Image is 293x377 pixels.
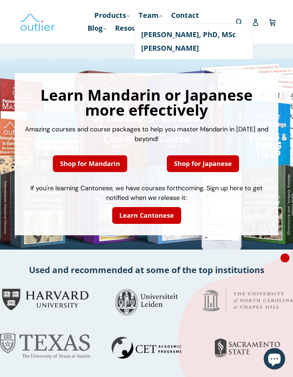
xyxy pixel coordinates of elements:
a: Shop for Mandarin [53,155,127,172]
img: Outlier Linguistics [20,11,55,32]
a: Contact [168,9,203,22]
inbox-online-store-chat: Shopify online store chat [262,348,287,371]
a: Course Login [157,22,209,35]
a: Learn Cantonese [112,207,181,224]
h1: Learn Mandarin or Japanese more effectively [22,87,271,117]
a: [PERSON_NAME], PhD, MSc [141,28,247,41]
a: Shop for Japanese [167,155,239,172]
a: Resources [111,22,155,35]
a: Products [91,9,133,22]
a: [PERSON_NAME] [141,41,247,55]
input: Search [234,14,254,29]
a: Blog [84,22,110,35]
span: Amazing courses and course packages to help you master Mandarin in [DATE] and beyond! [25,125,268,143]
span: If you're learning Cantonese, we have courses forthcoming. Sign up here to get notified when we r... [30,184,263,202]
a: Team [135,9,166,22]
